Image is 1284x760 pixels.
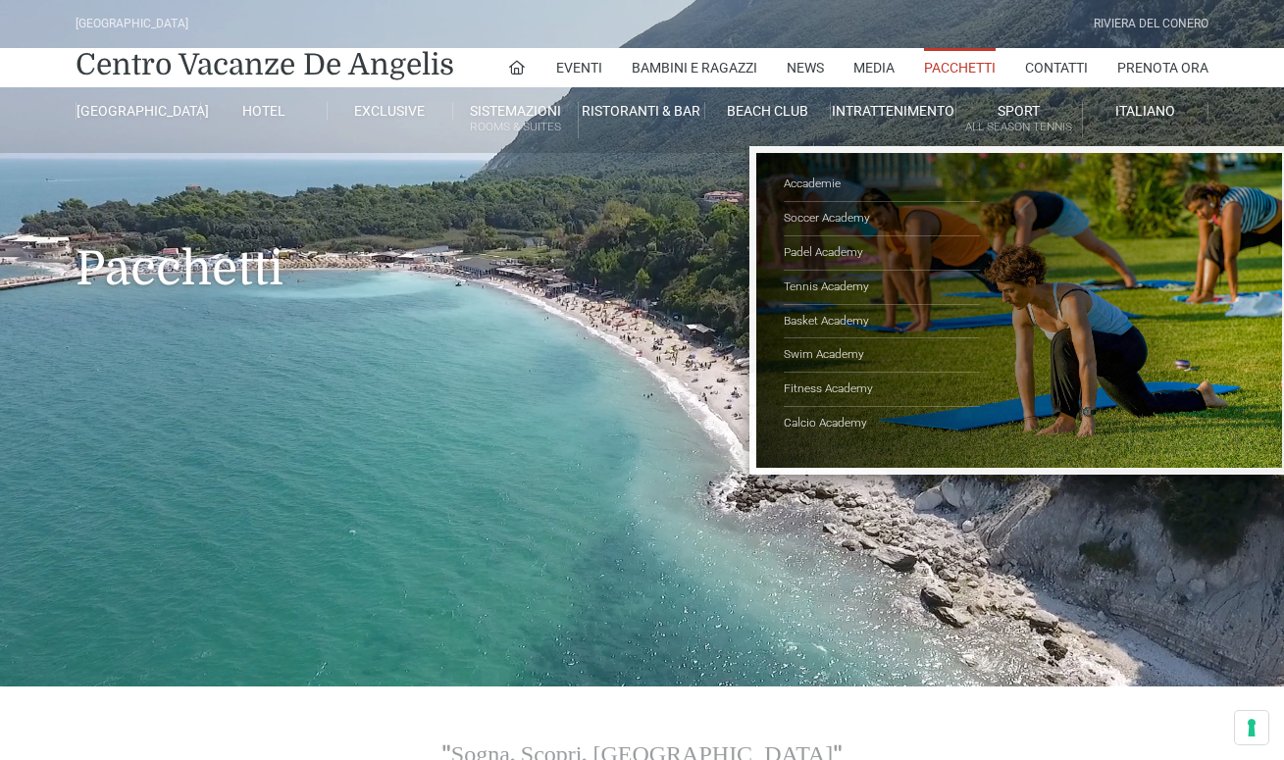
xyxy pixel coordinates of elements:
a: Bambini e Ragazzi [632,48,757,87]
a: SportAll Season Tennis [956,102,1082,138]
a: Centro Vacanze De Angelis [76,45,454,84]
a: Prenota Ora [1117,48,1208,87]
a: Fitness Academy [784,373,980,407]
a: SistemazioniRooms & Suites [453,102,579,138]
a: Ristoranti & Bar [579,102,704,120]
div: Riviera Del Conero [1094,15,1208,33]
a: [GEOGRAPHIC_DATA] [76,102,201,120]
a: Tennis Academy [784,271,980,305]
a: Intrattenimento [831,102,956,120]
div: [GEOGRAPHIC_DATA] [76,15,188,33]
a: Beach Club [705,102,831,120]
a: Media [853,48,895,87]
a: Calcio Academy [784,407,980,440]
a: Exclusive [328,102,453,120]
a: Eventi [556,48,602,87]
span: Italiano [1115,103,1175,119]
h1: Pacchetti [76,153,1208,326]
a: Italiano [1083,102,1208,120]
a: Accademie [784,168,980,202]
a: Soccer Academy [784,202,980,236]
a: Pacchetti [924,48,996,87]
button: Le tue preferenze relative al consenso per le tecnologie di tracciamento [1235,711,1268,744]
a: News [787,48,824,87]
small: All Season Tennis [956,118,1081,136]
a: Padel Academy [784,236,980,271]
a: Hotel [201,102,327,120]
small: Rooms & Suites [453,118,578,136]
a: Contatti [1025,48,1088,87]
a: Basket Academy [784,305,980,339]
a: Swim Academy [784,338,980,373]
